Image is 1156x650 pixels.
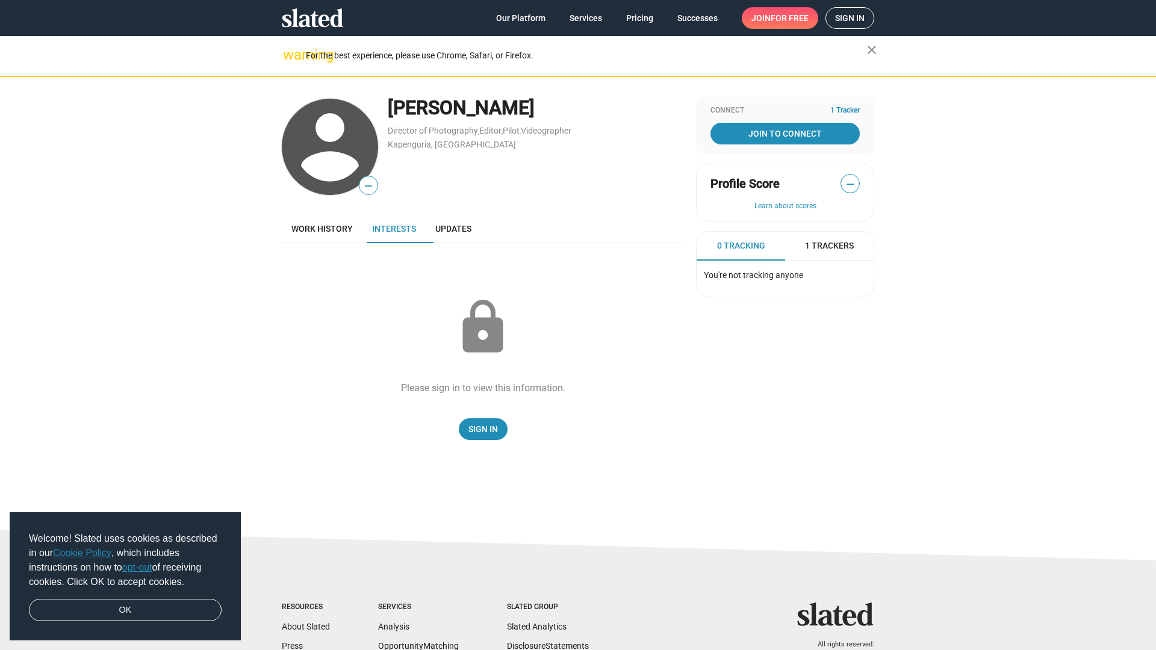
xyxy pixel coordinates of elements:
a: Cookie Policy [53,548,111,558]
mat-icon: warning [283,48,297,62]
span: Work history [291,224,353,234]
span: for free [771,7,809,29]
span: Sign in [835,8,865,28]
span: Pricing [626,7,653,29]
a: Pricing [617,7,663,29]
span: Services [570,7,602,29]
div: Slated Group [507,602,589,612]
span: Our Platform [496,7,545,29]
div: cookieconsent [10,512,241,641]
a: Slated Analytics [507,622,567,631]
span: 1 Trackers [805,240,854,252]
span: Join To Connect [713,123,857,144]
a: dismiss cookie message [29,599,222,622]
a: Our Platform [486,7,555,29]
a: Services [560,7,612,29]
span: — [841,176,859,192]
div: Connect [710,106,860,116]
a: Videographer [521,126,571,135]
a: Work history [282,214,362,243]
span: Sign In [468,418,498,440]
span: Updates [435,224,471,234]
div: [PERSON_NAME] [388,95,684,121]
span: Join [751,7,809,29]
span: , [478,128,479,135]
a: Director of Photography [388,126,478,135]
a: Analysis [378,622,409,631]
a: Join To Connect [710,123,860,144]
span: , [520,128,521,135]
a: Editor [479,126,502,135]
span: , [502,128,503,135]
div: Please sign in to view this information. [401,382,565,394]
mat-icon: lock [453,297,513,357]
button: Learn about scores [710,202,860,211]
a: About Slated [282,622,330,631]
span: 0 Tracking [717,240,765,252]
span: Profile Score [710,176,780,192]
div: For the best experience, please use Chrome, Safari, or Firefox. [306,48,867,64]
span: Welcome! Slated uses cookies as described in our , which includes instructions on how to of recei... [29,531,222,589]
div: Resources [282,602,330,612]
a: opt-out [122,562,152,572]
a: Successes [668,7,727,29]
a: Sign in [825,7,874,29]
span: You're not tracking anyone [704,270,803,280]
a: Sign In [459,418,508,440]
a: Pilot [503,126,520,135]
mat-icon: close [865,43,879,57]
a: Kapenguria, [GEOGRAPHIC_DATA] [388,140,516,149]
a: Updates [426,214,481,243]
a: Interests [362,214,426,243]
span: Interests [372,224,416,234]
span: Successes [677,7,718,29]
div: Services [378,602,459,612]
a: Joinfor free [742,7,818,29]
span: 1 Tracker [830,106,860,116]
span: — [359,178,378,194]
